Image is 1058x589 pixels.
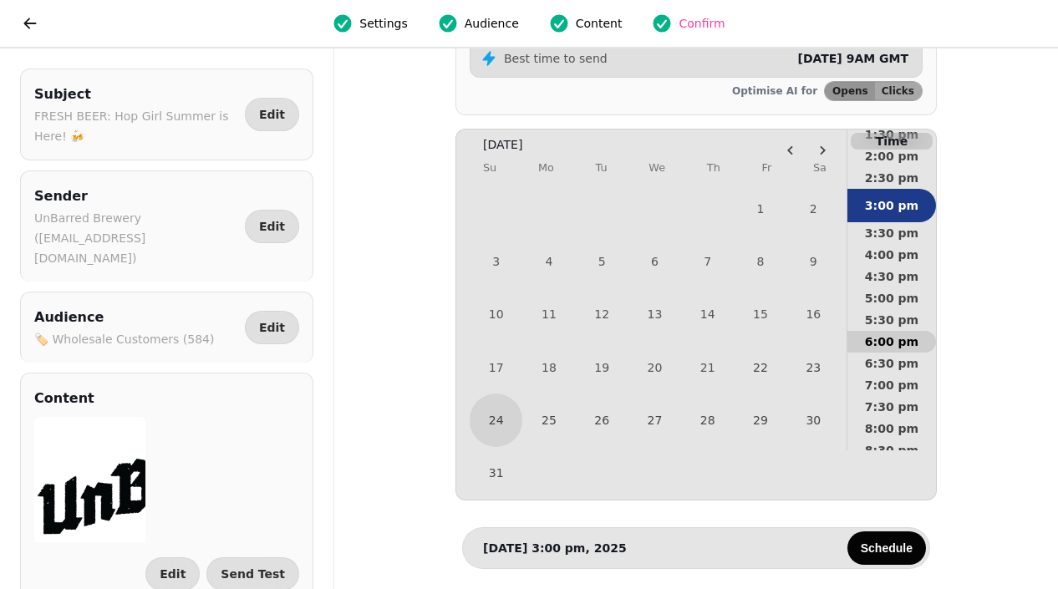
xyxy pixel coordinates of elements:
button: Monday, August 18th, 2025 [522,341,575,394]
span: 8:00 pm [861,423,923,434]
button: Go to the Next Month [808,136,837,165]
button: Tuesday, August 19th, 2025 [576,341,628,394]
button: Today, Friday, August 22nd, 2025 [735,343,785,392]
p: FRESH BEER: Hop Girl Summer is Here! 🍻 [34,106,238,146]
p: Best time to send [504,50,608,67]
button: Wednesday, August 27th, 2025 [628,394,681,446]
p: 🏷️ Wholesale Customers (584) [34,329,214,349]
button: Sunday, August 17th, 2025 [470,341,522,394]
button: 4:00 pm [847,244,936,266]
button: 2:00 pm [847,145,936,167]
button: Edit [245,98,299,131]
p: [DATE] 3:00 pm, 2025 [483,540,627,556]
p: UnBarred Brewery ([EMAIL_ADDRESS][DOMAIN_NAME]) [34,208,238,268]
button: 7:30 pm [847,396,936,418]
span: 6:00 pm [861,336,923,348]
button: 6:30 pm [847,353,936,374]
button: Saturday, August 16th, 2025 [787,288,840,341]
button: Saturday, August 9th, 2025 [787,235,840,287]
h2: Audience [34,306,214,329]
button: Thursday, August 7th, 2025 [681,235,734,287]
button: Monday, August 4th, 2025 [522,235,575,287]
span: 2:00 pm [861,150,923,162]
span: Settings [359,15,407,32]
button: 5:00 pm [847,287,936,309]
th: Monday [538,153,554,182]
button: 8:30 pm [847,439,936,461]
button: Clicks [875,82,922,100]
button: Friday, August 1st, 2025 [734,182,786,235]
th: Wednesday [649,153,665,182]
button: Sunday, August 31st, 2025 [470,447,522,500]
button: Sunday, August 3rd, 2025 [470,235,522,287]
button: Thursday, August 21st, 2025 [681,341,734,394]
button: Wednesday, August 6th, 2025 [628,235,681,287]
button: Tuesday, August 12th, 2025 [576,288,628,341]
button: Edit [245,210,299,243]
span: Send Test [221,568,285,580]
span: 5:00 pm [861,292,923,304]
button: Saturday, August 2nd, 2025 [787,182,840,235]
p: Optimise AI for [732,84,817,98]
p: Time [851,133,933,150]
table: August 2025 [470,153,840,500]
span: Edit [259,221,285,232]
span: 8:30 pm [861,444,923,456]
span: Edit [259,109,285,120]
h2: Content [34,387,94,410]
span: 2:30 pm [861,172,923,184]
h2: Sender [34,185,238,208]
th: Saturday [813,153,827,182]
button: Schedule [847,531,926,565]
button: Edit [245,311,299,344]
span: Clicks [882,86,914,96]
span: 6:30 pm [861,358,923,369]
th: Thursday [707,153,720,182]
button: Opens [825,82,875,100]
span: Edit [160,568,186,580]
button: Go to the Previous Month [776,136,805,165]
th: Sunday [483,153,496,182]
button: 3:30 pm [847,222,936,244]
button: Sunday, August 10th, 2025 [470,288,522,341]
button: Friday, August 15th, 2025 [734,288,786,341]
button: Saturday, August 30th, 2025 [787,394,840,446]
button: Monday, August 11th, 2025 [522,288,575,341]
button: 5:30 pm [847,309,936,331]
button: 7:00 pm [847,374,936,396]
span: 7:30 pm [861,401,923,413]
button: 3:00 pm [847,189,936,222]
span: 5:30 pm [861,314,923,326]
button: Saturday, August 23rd, 2025 [787,341,840,394]
button: Friday, August 29th, 2025 [734,394,786,446]
button: 8:00 pm [847,418,936,439]
span: 3:00 pm [861,200,923,211]
button: Friday, August 8th, 2025 [734,235,786,287]
th: Friday [761,153,771,182]
button: Thursday, August 28th, 2025 [681,394,734,446]
button: 4:30 pm [847,266,936,287]
span: 4:00 pm [861,249,923,261]
span: Edit [259,322,285,333]
span: [DATE] 9AM GMT [797,52,908,65]
span: 4:30 pm [861,271,923,282]
span: Confirm [679,15,725,32]
span: 3:30 pm [861,227,923,239]
th: Tuesday [596,153,608,182]
span: Content [576,15,623,32]
button: Wednesday, August 13th, 2025 [628,288,681,341]
h2: Subject [34,83,238,106]
button: 2:30 pm [847,167,936,189]
span: Opens [832,86,868,96]
button: Wednesday, August 20th, 2025 [628,341,681,394]
button: go back [13,7,47,40]
button: Thursday, August 14th, 2025 [681,288,734,341]
button: Monday, August 25th, 2025 [522,394,575,446]
span: Audience [465,15,519,32]
button: 6:00 pm [847,331,936,353]
span: 7:00 pm [861,379,923,391]
button: Tuesday, August 5th, 2025 [576,235,628,287]
span: Schedule [861,542,913,554]
button: Tuesday, August 26th, 2025 [576,394,628,446]
span: [DATE] [483,136,522,153]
